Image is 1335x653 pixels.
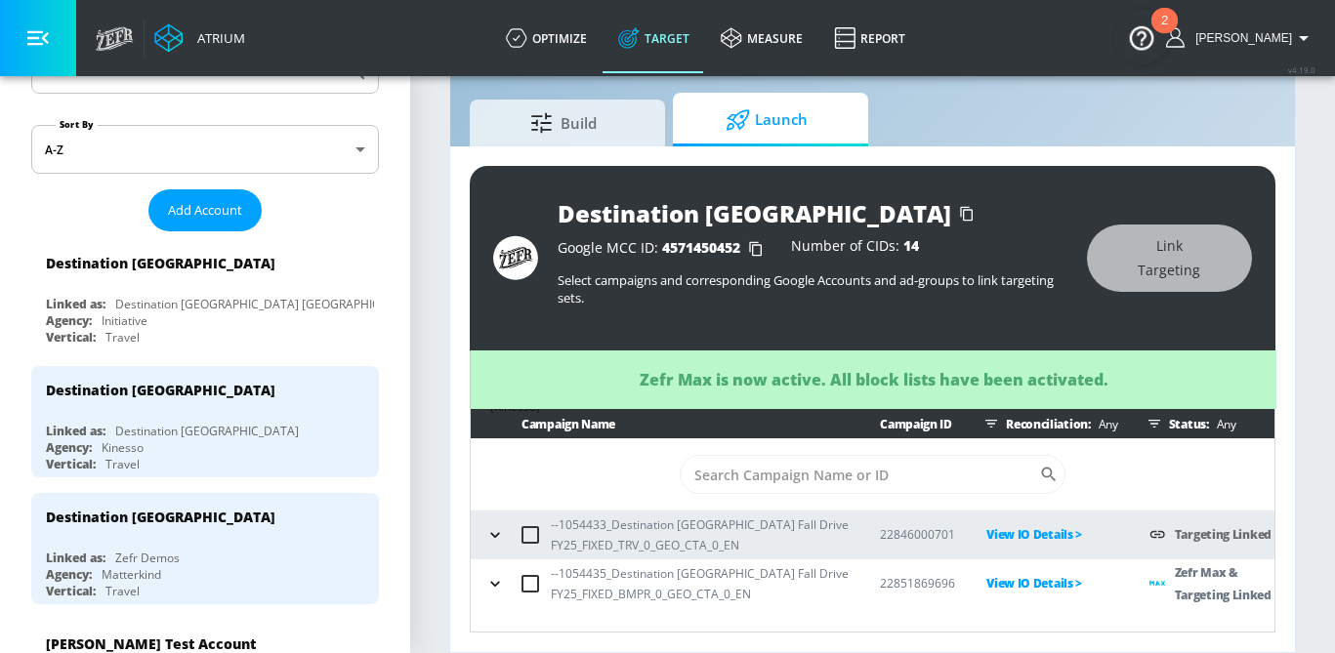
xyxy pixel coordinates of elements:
th: Campaign Name [471,409,849,439]
div: Search CID Name or Number [680,455,1066,494]
div: Zefr Demos [115,550,180,566]
span: Add Account [168,199,242,222]
div: Destination [GEOGRAPHIC_DATA]Linked as:Zefr DemosAgency:MatterkindVertical:Travel [31,493,379,604]
span: 14 [903,236,919,255]
span: Zefr Max is now active. All block lists have been activated. [640,369,1108,390]
p: Zefr Max & Targeting Linked [1175,561,1274,606]
div: Initiative [102,312,147,329]
p: --1054435_Destination [GEOGRAPHIC_DATA] Fall Drive FY25_FIXED_BMPR_0_GEO_CTA_0_EN [551,563,849,604]
div: Reconciliation: [977,409,1118,438]
p: 22846000701 [880,524,955,545]
div: Destination [GEOGRAPHIC_DATA]Linked as:Destination [GEOGRAPHIC_DATA]Agency:KinessoVertical:Travel [31,366,379,477]
div: 2 [1161,20,1168,46]
div: Destination [GEOGRAPHIC_DATA] [46,508,275,526]
div: Destination [GEOGRAPHIC_DATA] [558,197,951,229]
div: Status: [1140,409,1274,438]
div: Destination [GEOGRAPHIC_DATA] [46,254,275,272]
div: Destination [GEOGRAPHIC_DATA] [115,423,299,439]
div: Agency: [46,439,92,456]
span: v 4.19.0 [1288,64,1315,75]
div: Matterkind [102,566,161,583]
p: --1054433_Destination [GEOGRAPHIC_DATA] Fall Drive FY25_FIXED_TRV_0_GEO_CTA_0_EN [551,514,849,555]
div: Vertical: [46,329,96,346]
span: 4571450452 [662,238,740,257]
p: 22851869696 [880,573,955,593]
input: Search Campaign Name or ID [680,455,1040,494]
div: Atrium [189,29,245,47]
div: Destination [GEOGRAPHIC_DATA]Linked as:Destination [GEOGRAPHIC_DATA] [GEOGRAPHIC_DATA]Agency:Init... [31,239,379,350]
p: View IO Details > [986,523,1118,546]
div: Google MCC ID: [558,239,772,259]
div: Travel [105,456,140,472]
button: [PERSON_NAME] [1166,26,1315,50]
div: Kinesso [102,439,144,456]
p: View IO Details > [986,572,1118,594]
a: Target [603,3,705,73]
a: Report [818,3,921,73]
div: Travel [105,329,140,346]
a: Atrium [154,23,245,53]
p: Any [1209,414,1236,434]
span: Launch [692,97,841,143]
div: Destination [GEOGRAPHIC_DATA] [GEOGRAPHIC_DATA] [115,296,420,312]
div: Destination [GEOGRAPHIC_DATA] [46,381,275,399]
th: Campaign ID [849,409,955,439]
p: Select campaigns and corresponding Google Accounts and ad-groups to link targeting sets. [558,271,1066,306]
div: Travel [105,583,140,599]
div: Vertical: [46,456,96,472]
button: Add Account [148,189,262,231]
div: A-Z [31,125,379,174]
div: Linked as: [46,550,105,566]
span: Build [489,100,638,146]
div: Agency: [46,566,92,583]
div: Number of CIDs: [791,239,919,259]
div: Vertical: [46,583,96,599]
a: measure [705,3,818,73]
span: login as: sammy.houle@zefr.com [1188,31,1292,45]
button: Open Resource Center, 2 new notifications [1114,10,1169,64]
a: Targeting Linked [1175,526,1272,543]
div: [PERSON_NAME] Test Account [46,634,256,653]
label: Sort By [56,118,98,131]
div: Linked as: [46,423,105,439]
p: Any [1091,414,1118,434]
div: Linked as: [46,296,105,312]
a: optimize [490,3,603,73]
div: Agency: [46,312,92,329]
